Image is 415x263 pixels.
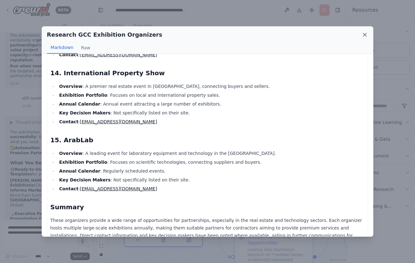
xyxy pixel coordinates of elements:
[57,118,365,125] li: :
[57,91,365,99] li: : Focuses on local and international property sales.
[47,42,77,54] button: Markdown
[59,119,79,124] strong: Contact
[59,84,83,89] strong: Overview
[80,119,157,124] a: [EMAIL_ADDRESS][DOMAIN_NAME]
[59,110,111,115] strong: Key Decision Makers
[47,30,162,39] h2: Research GCC Exhibition Organizers
[57,109,365,117] li: : Not specifically listed on their site.
[50,217,365,247] p: These organizers provide a wide range of opportunities for partnerships, especially in the real e...
[80,186,157,191] a: [EMAIL_ADDRESS][DOMAIN_NAME]
[77,42,94,54] button: Raw
[57,51,365,58] li: :
[57,185,365,193] li: :
[50,69,365,77] h2: 14. International Property Show
[59,160,108,165] strong: Exhibition Portfolio
[59,186,79,191] strong: Contact
[57,176,365,184] li: : Not specifically listed on their site.
[50,203,365,211] h2: Summary
[57,150,365,157] li: : A leading event for laboratory equipment and technology in the [GEOGRAPHIC_DATA].
[57,100,365,108] li: : Annual event attracting a large number of exhibitors.
[57,83,365,90] li: : A premier real estate event in [GEOGRAPHIC_DATA], connecting buyers and sellers.
[57,167,365,175] li: : Regularly scheduled events.
[59,93,108,98] strong: Exhibition Portfolio
[59,168,100,174] strong: Annual Calendar
[59,177,111,182] strong: Key Decision Makers
[59,151,83,156] strong: Overview
[57,158,365,166] li: : Focuses on scientific technologies, connecting suppliers and buyers.
[59,52,79,57] strong: Contact
[59,101,100,107] strong: Annual Calendar
[50,136,365,144] h2: 15. ArabLab
[80,52,157,57] a: [EMAIL_ADDRESS][DOMAIN_NAME]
